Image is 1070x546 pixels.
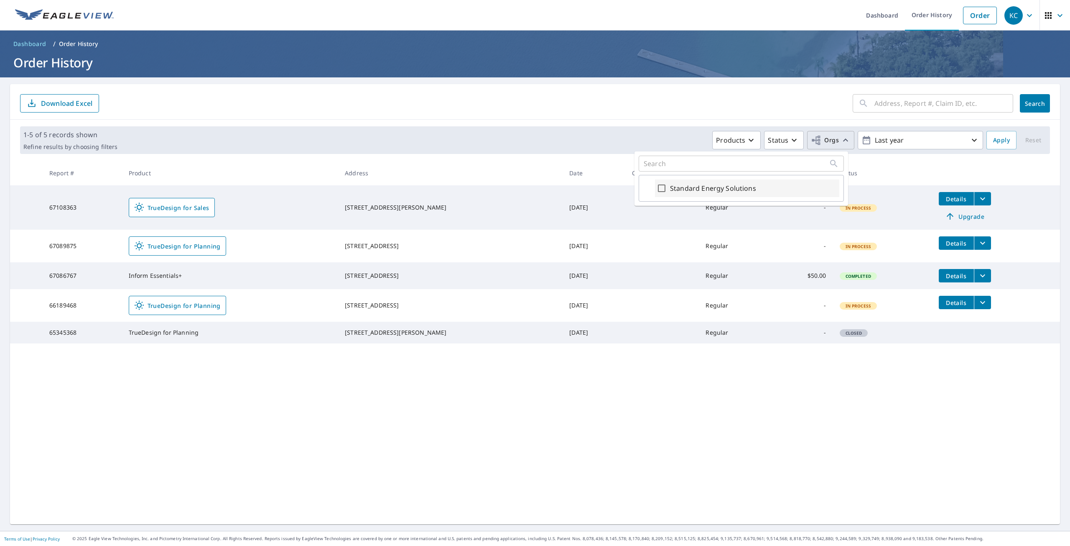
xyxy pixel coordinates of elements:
[23,130,117,140] p: 1-5 of 5 records shown
[699,322,770,343] td: Regular
[841,330,867,336] span: Closed
[563,322,625,343] td: [DATE]
[563,230,625,262] td: [DATE]
[974,236,991,250] button: filesDropdownBtn-67089875
[53,39,56,49] li: /
[770,322,833,343] td: -
[874,92,1013,115] input: Address, Report #, Claim ID, etc.
[122,262,338,289] td: Inform Essentials+
[122,322,338,343] td: TrueDesign for Planning
[43,289,122,322] td: 66189468
[345,242,556,250] div: [STREET_ADDRESS]
[563,161,625,185] th: Date
[974,296,991,309] button: filesDropdownBtn-66189468
[4,536,30,542] a: Terms of Use
[345,328,556,337] div: [STREET_ADDRESS][PERSON_NAME]
[345,272,556,280] div: [STREET_ADDRESS]
[699,185,770,230] td: Regular
[43,322,122,343] td: 65345368
[858,131,983,149] button: Last year
[15,9,114,22] img: EV Logo
[963,7,997,24] a: Order
[811,135,839,146] span: Orgs
[944,239,969,247] span: Details
[134,203,209,213] span: TrueDesign for Sales
[625,161,699,185] th: Claim ID
[939,192,974,205] button: detailsBtn-67108363
[699,262,770,289] td: Regular
[644,160,829,168] input: Search
[939,236,974,250] button: detailsBtn-67089875
[841,273,876,279] span: Completed
[1020,94,1050,113] button: Search
[841,205,876,211] span: In Process
[43,230,122,262] td: 67089875
[944,272,969,280] span: Details
[10,37,50,51] a: Dashboard
[72,536,1066,542] p: © 2025 Eagle View Technologies, Inc. and Pictometry International Corp. All Rights Reserved. Repo...
[716,135,745,145] p: Products
[563,185,625,230] td: [DATE]
[23,143,117,151] p: Refine results by choosing filters
[129,236,226,256] a: TrueDesign for Planning
[939,210,991,223] a: Upgrade
[10,54,1060,71] h1: Order History
[13,40,46,48] span: Dashboard
[841,303,876,309] span: In Process
[59,40,98,48] p: Order History
[974,269,991,282] button: filesDropdownBtn-67086767
[43,262,122,289] td: 67086767
[134,300,221,310] span: TrueDesign for Planning
[944,299,969,307] span: Details
[770,262,833,289] td: $50.00
[770,185,833,230] td: -
[563,289,625,322] td: [DATE]
[345,301,556,310] div: [STREET_ADDRESS]
[944,195,969,203] span: Details
[974,192,991,205] button: filesDropdownBtn-67108363
[134,241,221,251] span: TrueDesign for Planning
[345,203,556,212] div: [STREET_ADDRESS][PERSON_NAME]
[129,296,226,315] a: TrueDesign for Planning
[43,185,122,230] td: 67108363
[939,296,974,309] button: detailsBtn-66189468
[33,536,60,542] a: Privacy Policy
[986,131,1016,149] button: Apply
[871,133,969,148] p: Last year
[1004,6,1023,25] div: KC
[41,99,92,108] p: Download Excel
[770,289,833,322] td: -
[712,131,761,149] button: Products
[129,198,215,217] a: TrueDesign for Sales
[807,131,854,149] button: Orgs
[833,161,932,185] th: Status
[43,161,122,185] th: Report #
[699,230,770,262] td: Regular
[939,269,974,282] button: detailsBtn-67086767
[10,37,1060,51] nav: breadcrumb
[764,131,804,149] button: Status
[770,230,833,262] td: -
[768,135,788,145] p: Status
[20,94,99,113] button: Download Excel
[944,211,986,221] span: Upgrade
[563,262,625,289] td: [DATE]
[4,536,60,541] p: |
[122,161,338,185] th: Product
[338,161,563,185] th: Address
[841,244,876,249] span: In Process
[699,289,770,322] td: Regular
[1027,100,1043,108] span: Search
[993,135,1010,146] span: Apply
[670,183,756,193] label: Standard Energy Solutions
